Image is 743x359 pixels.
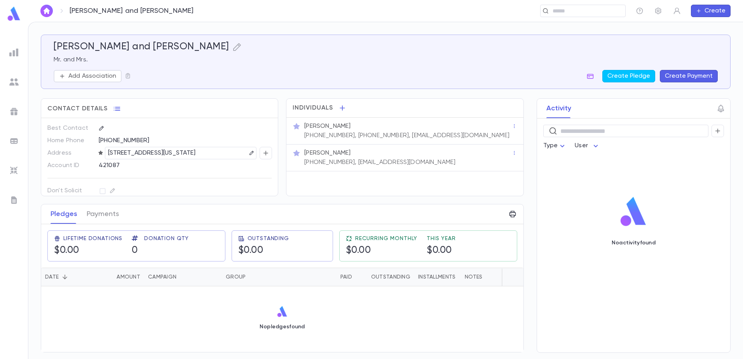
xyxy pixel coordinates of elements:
[222,268,280,286] div: Group
[691,5,731,17] button: Create
[54,70,122,82] button: Add Association
[612,240,656,246] p: No activity found
[355,235,417,242] span: Recurring Monthly
[304,132,509,139] p: [PHONE_NUMBER], [PHONE_NUMBER], [EMAIL_ADDRESS][DOMAIN_NAME]
[87,204,119,224] button: Payments
[356,268,414,286] div: Outstanding
[54,41,229,53] h5: [PERSON_NAME] and [PERSON_NAME]
[238,245,289,256] h5: $0.00
[42,8,51,14] img: home_white.a664292cf8c1dea59945f0da9f25487c.svg
[9,136,19,146] img: batches_grey.339ca447c9d9533ef1741baa751efc33.svg
[94,268,144,286] div: Amount
[427,245,456,256] h5: $0.00
[465,268,482,286] div: Notes
[9,166,19,175] img: imports_grey.530a8a0e642e233f2baf0ef88e8c9fcb.svg
[575,143,588,149] span: User
[68,72,116,80] p: Add Association
[226,268,246,286] div: Group
[47,134,92,147] p: Home Phone
[144,235,189,242] span: Donation Qty
[99,134,272,146] div: [PHONE_NUMBER]
[546,99,571,118] button: Activity
[602,70,655,82] button: Create Pledge
[248,235,289,242] span: Outstanding
[414,268,461,286] div: Installments
[9,77,19,87] img: students_grey.60c7aba0da46da39d6d829b817ac14fc.svg
[117,268,140,286] div: Amount
[63,235,122,242] span: Lifetime Donations
[148,268,176,286] div: Campaign
[144,268,222,286] div: Campaign
[617,196,649,227] img: logo
[304,159,455,166] p: [PHONE_NUMBER], [EMAIL_ADDRESS][DOMAIN_NAME]
[108,148,196,158] p: [STREET_ADDRESS][US_STATE]
[47,122,92,134] p: Best Contact
[346,245,417,256] h5: $0.00
[9,195,19,205] img: letters_grey.7941b92b52307dd3b8a917253454ce1c.svg
[543,143,558,149] span: Type
[660,70,718,82] button: Create Payment
[304,149,351,157] p: [PERSON_NAME]
[47,159,92,172] p: Account ID
[54,245,122,256] h5: $0.00
[418,268,455,286] div: Installments
[47,185,92,197] p: Don't Solicit
[51,204,77,224] button: Pledges
[293,104,333,112] span: Individuals
[280,268,356,286] div: Paid
[9,107,19,116] img: campaigns_grey.99e729a5f7ee94e3726e6486bddda8f1.svg
[47,147,92,159] p: Address
[59,271,71,283] button: Sort
[276,306,288,317] img: logo
[47,105,108,113] span: Contact Details
[41,268,94,286] div: Date
[427,235,456,242] span: This Year
[6,6,22,21] img: logo
[70,7,194,15] p: [PERSON_NAME] and [PERSON_NAME]
[543,138,567,153] div: Type
[575,138,600,153] div: User
[304,122,351,130] p: [PERSON_NAME]
[371,268,410,286] div: Outstanding
[132,245,189,256] h5: 0
[340,268,352,286] div: Paid
[99,159,234,171] div: 421087
[9,48,19,57] img: reports_grey.c525e4749d1bce6a11f5fe2a8de1b229.svg
[461,268,558,286] div: Notes
[260,324,305,330] p: No pledges found
[54,56,718,64] p: Mr. and Mrs.
[45,268,59,286] div: Date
